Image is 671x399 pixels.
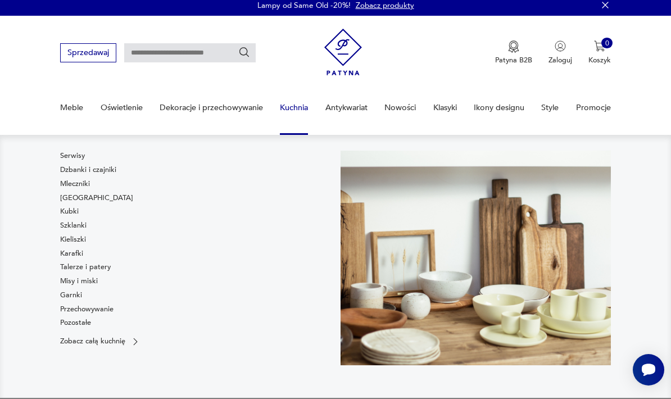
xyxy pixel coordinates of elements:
a: Antykwariat [325,88,368,127]
button: Sprzedawaj [60,43,116,62]
a: Kuchnia [280,88,308,127]
button: 0Koszyk [588,40,611,65]
a: Promocje [576,88,611,127]
a: Misy i miski [60,276,98,286]
a: Garnki [60,290,82,300]
p: Patyna B2B [495,55,532,65]
a: Zobacz całą kuchnię [60,337,140,347]
a: Karafki [60,248,83,259]
p: Zaloguj [548,55,572,65]
div: 0 [601,38,613,49]
a: Nowości [384,88,416,127]
a: Meble [60,88,83,127]
a: Serwisy [60,151,85,161]
a: Kubki [60,206,79,216]
a: Ikony designu [474,88,524,127]
p: Zobacz całą kuchnię [60,338,125,345]
a: Oświetlenie [101,88,143,127]
a: [GEOGRAPHIC_DATA] [60,193,133,203]
img: Ikona medalu [508,40,519,53]
img: Ikonka użytkownika [555,40,566,52]
a: Szklanki [60,220,87,230]
a: Sprzedawaj [60,50,116,57]
a: Mleczniki [60,179,90,189]
a: Kieliszki [60,234,86,244]
a: Ikona medaluPatyna B2B [495,40,532,65]
img: Ikona koszyka [594,40,605,52]
a: Klasyki [433,88,457,127]
a: Talerze i patery [60,262,111,272]
iframe: Smartsupp widget button [633,354,664,386]
a: Dekoracje i przechowywanie [160,88,263,127]
a: Pozostałe [60,318,91,328]
a: Style [541,88,559,127]
img: Patyna - sklep z meblami i dekoracjami vintage [324,25,362,79]
button: Patyna B2B [495,40,532,65]
a: Dzbanki i czajniki [60,165,116,175]
button: Szukaj [238,47,251,59]
p: Koszyk [588,55,611,65]
a: Przechowywanie [60,304,114,314]
button: Zaloguj [548,40,572,65]
img: b2f6bfe4a34d2e674d92badc23dc4074.jpg [341,151,611,365]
